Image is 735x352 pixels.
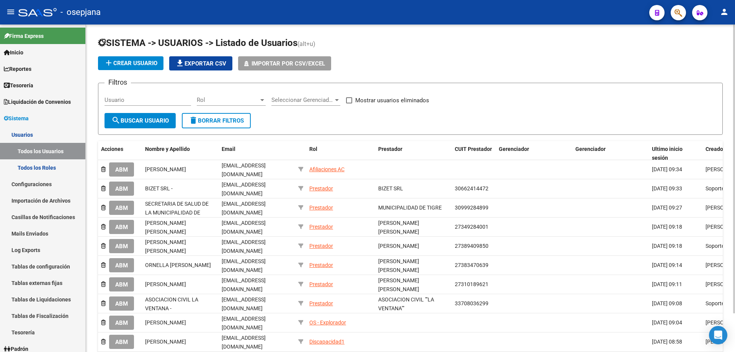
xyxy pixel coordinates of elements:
span: Gerenciador [575,146,606,152]
span: 27383470639 [455,262,488,268]
button: Exportar CSV [169,56,232,70]
mat-icon: delete [189,116,198,125]
span: Exportar CSV [175,60,226,67]
span: Ultimo inicio sesión [652,146,683,161]
mat-icon: search [111,116,121,125]
button: ABM [109,316,134,330]
span: [PERSON_NAME] [PERSON_NAME] [378,258,419,273]
span: [EMAIL_ADDRESS][DOMAIN_NAME] [222,335,266,350]
h3: Filtros [105,77,131,88]
span: - osepjana [60,4,101,21]
button: ABM [109,335,134,349]
datatable-header-cell: Acciones [98,141,142,166]
span: 27310189621 [455,281,488,287]
span: CUIT Prestador [455,146,492,152]
span: [EMAIL_ADDRESS][DOMAIN_NAME] [222,277,266,292]
span: [DATE] 09:18 [652,224,682,230]
span: [PERSON_NAME] [145,339,186,345]
span: [EMAIL_ADDRESS][DOMAIN_NAME] [222,239,266,254]
div: Prestador [309,280,333,289]
button: ABM [109,277,134,291]
span: SECRETARIA DE SALUD DE LA MUNICIPALIDAD DE [GEOGRAPHIC_DATA] . [145,201,209,224]
button: ABM [109,239,134,253]
datatable-header-cell: Prestador [375,141,452,166]
button: ABM [109,201,134,215]
span: (alt+u) [297,40,315,47]
span: [EMAIL_ADDRESS][DOMAIN_NAME] [222,316,266,331]
span: Seleccionar Gerenciador [271,97,333,103]
span: 27389409850 [455,243,488,249]
span: [EMAIL_ADDRESS][DOMAIN_NAME] [222,220,266,235]
button: ABM [109,220,134,234]
datatable-header-cell: Email [219,141,295,166]
span: BIZET SRL - [145,185,173,192]
div: Prestador [309,299,333,308]
span: [DATE] 09:18 [652,243,682,249]
span: ABM [115,185,128,192]
span: Sistema [4,114,29,123]
span: [EMAIL_ADDRESS][DOMAIN_NAME] [222,182,266,196]
span: Reportes [4,65,31,73]
button: Buscar Usuario [105,113,176,128]
button: Importar por CSV/Excel [238,56,331,70]
button: ABM [109,258,134,272]
span: ABM [115,262,128,269]
button: ABM [109,162,134,177]
span: ABM [115,339,128,345]
span: SISTEMA -> USUARIOS -> Listado de Usuarios [98,38,297,48]
datatable-header-cell: Ultimo inicio sesión [649,141,702,166]
span: ABM [115,243,128,250]
button: ABM [109,182,134,196]
button: ABM [109,296,134,311]
span: Importar por CSV/Excel [252,60,325,67]
span: ABM [115,300,128,307]
span: [PERSON_NAME] [145,319,186,326]
span: Rol [309,146,317,152]
span: Tesorería [4,81,33,90]
span: [PERSON_NAME] [PERSON_NAME] [378,220,419,235]
span: ABM [115,319,128,326]
div: Prestador [309,203,333,212]
span: [PERSON_NAME] [378,243,419,249]
div: Afiliaciones AC [309,165,345,174]
span: 33708036299 [455,300,488,306]
span: Prestador [378,146,402,152]
span: 30662414472 [455,185,488,192]
span: ASOCIACION CIVIL ""LA VENTANA"" [378,296,434,311]
span: [DATE] 09:08 [652,300,682,306]
span: ORNELLA [PERSON_NAME] [145,262,211,268]
span: Gerenciador [499,146,529,152]
datatable-header-cell: Rol [306,141,375,166]
span: Borrar Filtros [189,117,244,124]
span: 27349284001 [455,224,488,230]
button: Crear Usuario [98,56,163,70]
datatable-header-cell: Gerenciador [496,141,572,166]
span: [EMAIL_ADDRESS][DOMAIN_NAME] [222,201,266,216]
mat-icon: person [720,7,729,16]
span: [PERSON_NAME] [PERSON_NAME] [145,220,186,235]
div: Prestador [309,261,333,270]
div: Open Intercom Messenger [709,326,727,344]
datatable-header-cell: Gerenciador [572,141,649,166]
datatable-header-cell: CUIT Prestador [452,141,496,166]
div: Prestador [309,223,333,231]
mat-icon: add [104,58,113,67]
span: ABM [115,224,128,231]
span: [PERSON_NAME] [145,281,186,287]
div: Discapacidad1 [309,337,345,346]
div: OS - Explorador [309,318,346,327]
div: Prestador [309,184,333,193]
span: Nombre y Apellido [145,146,190,152]
span: [PERSON_NAME] [145,166,186,172]
span: Rol [197,97,259,103]
span: [EMAIL_ADDRESS][DOMAIN_NAME] [222,162,266,177]
span: ABM [115,205,128,211]
mat-icon: menu [6,7,15,16]
mat-icon: file_download [175,59,185,68]
span: Email [222,146,235,152]
span: MUNICIPALIDAD DE TIGRE [378,205,442,211]
span: [DATE] 09:34 [652,166,682,172]
span: ABM [115,166,128,173]
button: Borrar Filtros [182,113,251,128]
span: Buscar Usuario [111,117,169,124]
